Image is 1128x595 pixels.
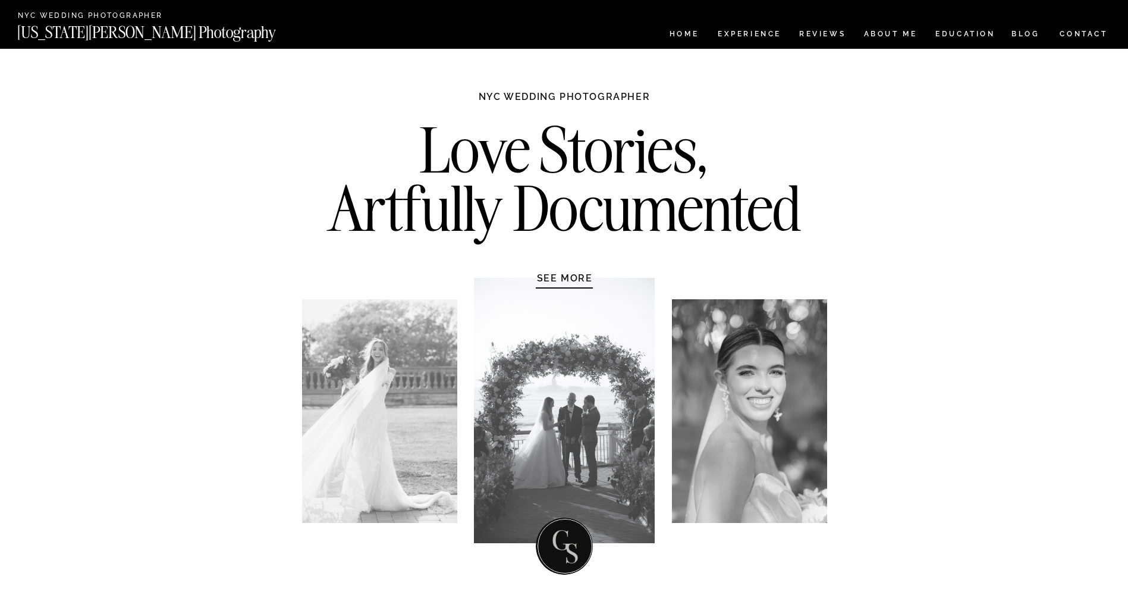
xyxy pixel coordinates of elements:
a: CONTACT [1059,27,1108,40]
a: SEE MORE [508,272,621,284]
a: REVIEWS [799,30,844,40]
a: HOME [667,30,701,40]
h2: Love Stories, Artfully Documented [315,121,814,246]
a: NYC Wedding Photographer [18,12,197,21]
h1: NYC WEDDING PHOTOGRAPHER [453,90,676,114]
a: EDUCATION [934,30,997,40]
a: ABOUT ME [863,30,918,40]
a: [US_STATE][PERSON_NAME] Photography [17,24,316,35]
a: BLOG [1011,30,1040,40]
a: Experience [718,30,780,40]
